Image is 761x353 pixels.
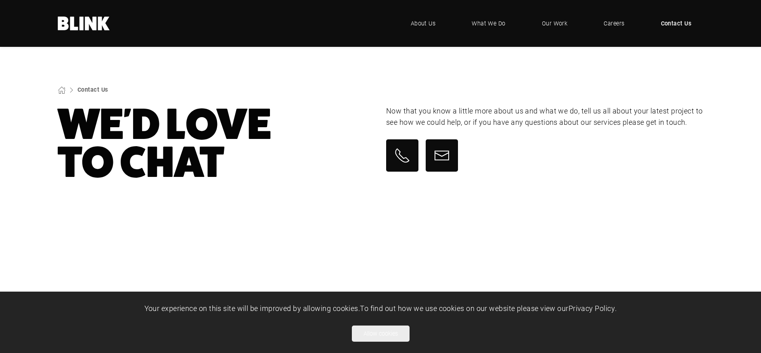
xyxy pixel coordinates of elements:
span: Contact Us [661,19,692,28]
a: Home [58,17,110,30]
span: Careers [604,19,624,28]
a: What We Do [460,11,518,36]
a: Contact Us [649,11,704,36]
a: Contact Us [77,86,108,93]
a: Our Work [530,11,580,36]
h1: We'd Love To Chat [58,105,375,181]
button: Allow cookies [352,326,410,342]
span: What We Do [472,19,506,28]
span: Our Work [542,19,568,28]
a: Privacy Policy [569,303,615,313]
span: About Us [411,19,436,28]
a: Careers [592,11,636,36]
a: About Us [399,11,448,36]
p: Now that you know a little more about us and what we do, tell us all about your latest project to... [386,105,703,128]
span: Your experience on this site will be improved by allowing cookies. To find out how we use cookies... [144,303,617,313]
